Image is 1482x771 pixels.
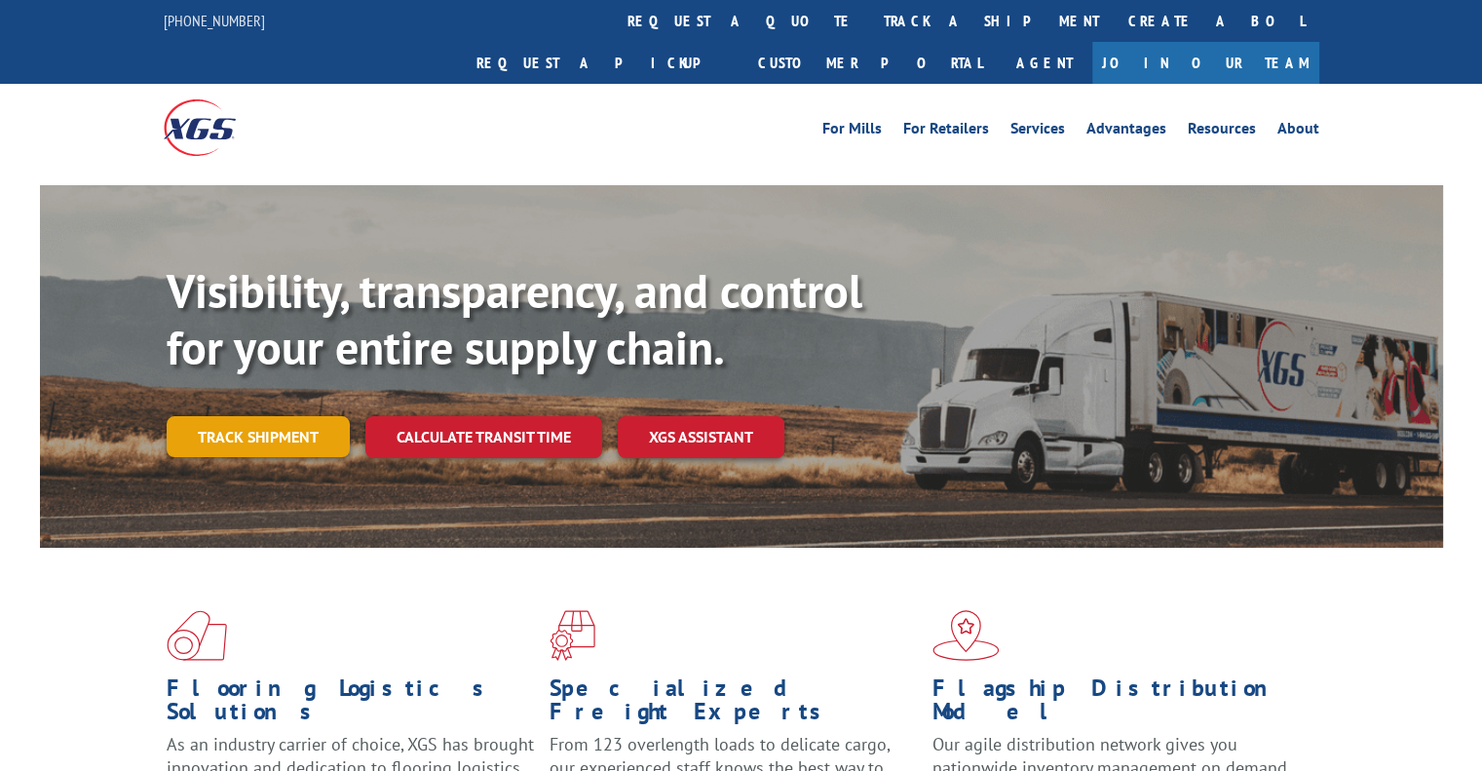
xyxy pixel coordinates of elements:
a: Customer Portal [743,42,997,84]
a: For Retailers [903,121,989,142]
a: Join Our Team [1092,42,1319,84]
img: xgs-icon-focused-on-flooring-red [550,610,595,661]
a: XGS ASSISTANT [618,416,784,458]
h1: Flagship Distribution Model [932,676,1301,733]
a: Request a pickup [462,42,743,84]
h1: Flooring Logistics Solutions [167,676,535,733]
a: About [1277,121,1319,142]
a: For Mills [822,121,882,142]
b: Visibility, transparency, and control for your entire supply chain. [167,260,862,377]
h1: Specialized Freight Experts [550,676,918,733]
a: Calculate transit time [365,416,602,458]
a: Track shipment [167,416,350,457]
a: Resources [1188,121,1256,142]
a: Services [1010,121,1065,142]
a: [PHONE_NUMBER] [164,11,265,30]
a: Agent [997,42,1092,84]
img: xgs-icon-flagship-distribution-model-red [932,610,1000,661]
img: xgs-icon-total-supply-chain-intelligence-red [167,610,227,661]
a: Advantages [1086,121,1166,142]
